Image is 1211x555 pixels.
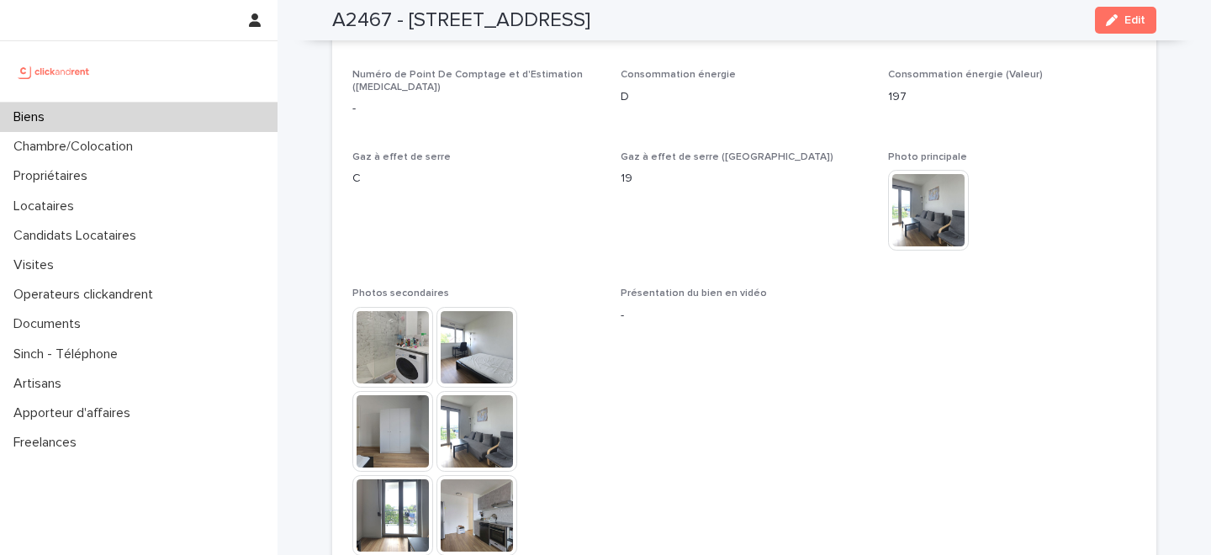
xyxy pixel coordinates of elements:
p: 19 [621,170,869,188]
span: Gaz à effet de serre [352,152,451,162]
p: - [352,100,600,118]
p: - [621,307,869,325]
p: Apporteur d'affaires [7,405,144,421]
p: Documents [7,316,94,332]
p: Sinch - Téléphone [7,346,131,362]
p: C [352,170,600,188]
span: Gaz à effet de serre ([GEOGRAPHIC_DATA]) [621,152,833,162]
p: Visites [7,257,67,273]
button: Edit [1095,7,1156,34]
p: Freelances [7,435,90,451]
p: Biens [7,109,58,125]
p: Artisans [7,376,75,392]
p: Candidats Locataires [7,228,150,244]
p: 197 [888,88,1136,106]
p: Chambre/Colocation [7,139,146,155]
h2: A2467 - [STREET_ADDRESS] [332,8,590,33]
span: Photos secondaires [352,288,449,299]
span: Numéro de Point De Comptage et d'Estimation ([MEDICAL_DATA]) [352,70,583,92]
p: D [621,88,869,106]
span: Consommation énergie (Valeur) [888,70,1043,80]
span: Présentation du bien en vidéo [621,288,767,299]
span: Edit [1124,14,1145,26]
p: Operateurs clickandrent [7,287,167,303]
span: Photo principale [888,152,967,162]
p: Propriétaires [7,168,101,184]
span: Consommation énergie [621,70,736,80]
img: UCB0brd3T0yccxBKYDjQ [13,55,95,88]
p: Locataires [7,198,87,214]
